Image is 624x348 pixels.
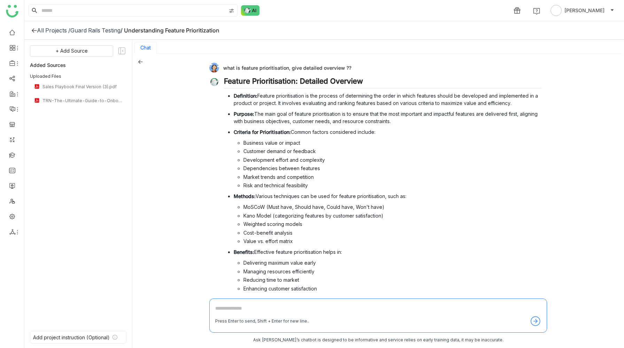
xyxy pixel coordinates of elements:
[42,98,122,103] div: TRN-The-Ultimate-Guide-to-Onboarding-a-New-Salesperson.pdf
[42,84,122,89] div: Sales Playbook Final Version (3).pdf
[224,77,541,89] h2: Feature Prioritisation: Detailed Overview
[243,203,541,211] li: MoSCoW (Must have, Should have, Could have, Won't have)
[30,61,126,69] div: Added Sources
[243,285,541,292] li: Enhancing customer satisfaction
[243,212,541,219] li: Kano Model (categorizing features by customer satisfaction)
[234,248,541,256] p: Effective feature prioritisation helps in:
[241,5,260,16] img: ask-buddy-normal.svg
[243,147,541,155] li: Customer demand or feedback
[234,249,254,255] strong: Benefits:
[140,45,151,51] button: Chat
[30,73,126,80] div: Uploaded Files
[243,237,541,245] li: Value vs. effort matrix
[243,229,541,236] li: Cost-benefit analysis
[243,276,541,283] li: Reducing time to market
[229,8,234,14] img: search-type.svg
[549,5,616,16] button: [PERSON_NAME]
[234,192,541,200] p: Various techniques can be used for feature prioritisation, such as:
[243,220,541,228] li: Weighted scoring models
[234,193,256,199] strong: Methods:
[234,93,257,99] strong: Definition:
[234,128,541,136] p: Common factors considered include:
[551,5,562,16] img: avatar
[34,84,40,89] img: pdf.svg
[33,334,110,340] div: Add project instruction (Optional)
[243,293,541,301] li: Aligning development with strategic goals
[234,111,254,117] strong: Purpose:
[34,98,40,103] img: pdf.svg
[234,92,541,107] p: Feature prioritisation is the process of determining the order in which features should be develo...
[37,27,70,34] div: All Projects /
[564,7,604,14] span: [PERSON_NAME]
[209,337,547,343] div: Ask [PERSON_NAME]’s chatbot is designed to be informative and service relies on early training da...
[243,156,541,164] li: Development effort and complexity
[243,173,541,181] li: Market trends and competition
[234,110,541,125] p: The main goal of feature prioritisation is to ensure that the most important and impactful featur...
[215,318,309,325] div: Press Enter to send, Shift + Enter for new line..
[234,129,291,135] strong: Criteria for Prioritisation:
[209,63,541,73] div: what is feature prioritisation, give detailed overview ??
[243,182,541,189] li: Risk and technical feasibility
[533,8,540,15] img: help.svg
[243,165,541,172] li: Dependencies between features
[70,27,120,34] div: Guard Rails Testing
[243,139,541,146] li: Business value or impact
[120,27,219,34] div: / Understanding Feature Prioritization
[30,45,113,56] button: + Add Source
[6,5,18,17] img: logo
[243,259,541,266] li: Delivering maximum value early
[243,268,541,275] li: Managing resources efficiently
[56,47,88,55] span: + Add Source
